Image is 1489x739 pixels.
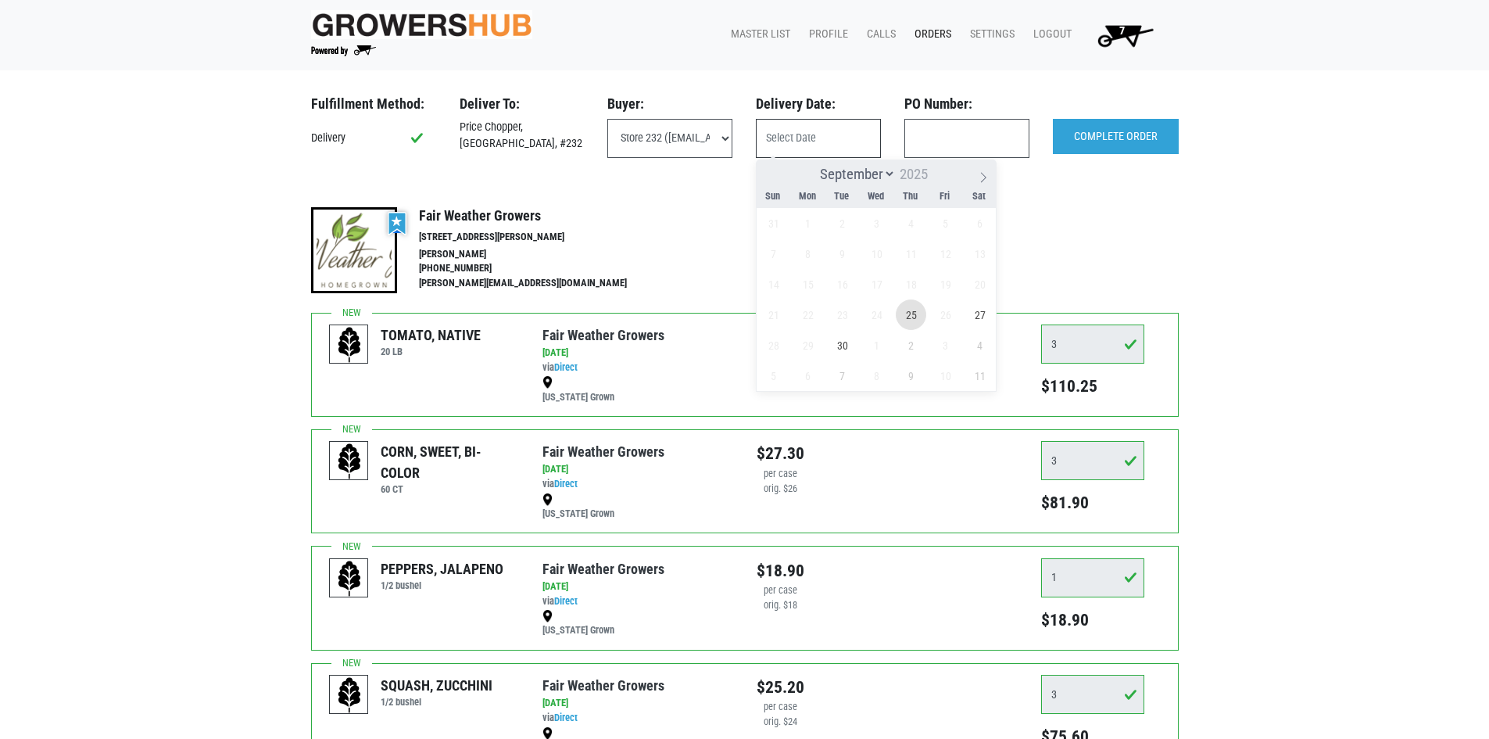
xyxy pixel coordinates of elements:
span: September 17, 2025 [861,269,892,300]
a: Direct [554,712,578,723]
div: per case [757,700,804,715]
img: placeholder-variety-43d6402dacf2d531de610a020419775a.svg [330,559,369,598]
span: September 24, 2025 [861,300,892,330]
span: October 10, 2025 [930,361,961,391]
a: Fair Weather Growers [542,677,664,694]
span: September 21, 2025 [758,300,789,330]
img: map_marker-0e94453035b3232a4d21701695807de9.png [542,610,553,622]
a: Direct [554,478,578,490]
span: September 15, 2025 [793,269,823,300]
input: Qty [1041,325,1144,364]
a: Fair Weather Growers [542,443,664,460]
img: placeholder-variety-43d6402dacf2d531de610a020419775a.svg [330,325,369,364]
a: Profile [796,20,854,49]
span: September 26, 2025 [930,300,961,330]
span: September 11, 2025 [896,239,926,269]
div: orig. $26 [757,482,804,497]
span: September 1, 2025 [793,208,823,239]
h6: 60 CT [381,483,519,495]
div: [DATE] [542,696,732,711]
div: $27.30 [757,441,804,466]
div: SQUASH, ZUCCHINI [381,675,492,696]
div: via [542,711,732,726]
div: $25.20 [757,675,804,700]
div: per case [757,467,804,482]
li: [STREET_ADDRESS][PERSON_NAME] [419,230,660,245]
span: September 29, 2025 [793,330,823,361]
a: Calls [854,20,902,49]
input: Qty [1041,675,1144,714]
img: original-fc7597fdc6adbb9d0e2ae620e786d1a2.jpg [311,10,533,39]
span: September 27, 2025 [965,300,995,330]
span: Tue [825,192,859,202]
img: map_marker-0e94453035b3232a4d21701695807de9.png [542,493,553,506]
span: September 23, 2025 [827,300,857,330]
a: Direct [554,595,578,607]
span: September 7, 2025 [758,239,789,269]
div: via [542,594,732,609]
span: Sun [756,192,790,202]
span: September 9, 2025 [827,239,857,269]
span: September 5, 2025 [930,208,961,239]
span: September 16, 2025 [827,269,857,300]
h3: Fulfillment Method: [311,95,436,113]
span: September 20, 2025 [965,269,995,300]
span: October 6, 2025 [793,361,823,391]
a: Logout [1021,20,1078,49]
span: Sat [962,192,997,202]
h5: $110.25 [1041,376,1144,396]
span: Wed [859,192,893,202]
span: October 1, 2025 [861,330,892,361]
div: per case [757,583,804,598]
img: placeholder-variety-43d6402dacf2d531de610a020419775a.svg [330,676,369,715]
div: Price Chopper, [GEOGRAPHIC_DATA], #232 [448,119,596,152]
div: TOMATO, NATIVE [381,325,481,346]
a: Master List [718,20,796,49]
li: [PERSON_NAME][EMAIL_ADDRESS][DOMAIN_NAME] [419,276,660,291]
span: October 11, 2025 [965,361,995,391]
h6: 1/2 bushel [381,579,503,591]
span: September 14, 2025 [758,269,789,300]
a: Direct [554,361,578,373]
span: October 9, 2025 [896,361,926,391]
img: Powered by Big Wheelbarrow [311,45,376,56]
a: 7 [1078,20,1166,51]
span: September 19, 2025 [930,269,961,300]
img: Cart [1090,20,1160,51]
img: placeholder-variety-43d6402dacf2d531de610a020419775a.svg [330,442,369,481]
span: September 4, 2025 [896,208,926,239]
div: [DATE] [542,462,732,477]
input: Select Date [756,119,881,158]
span: September 25, 2025 [896,300,926,330]
h4: Fair Weather Growers [419,207,660,224]
span: Thu [893,192,928,202]
span: September 28, 2025 [758,330,789,361]
div: orig. $18 [757,598,804,613]
input: Qty [1041,558,1144,597]
div: orig. $24 [757,715,804,730]
span: Fri [928,192,962,202]
a: Fair Weather Growers [542,327,664,343]
div: [DATE] [542,579,732,594]
a: Fair Weather Growers [542,561,664,577]
h6: 20 LB [381,346,481,357]
span: October 2, 2025 [896,330,926,361]
div: [US_STATE] Grown [542,608,732,638]
span: September 13, 2025 [965,239,995,269]
img: thumbnail-66b73ed789e5fdb011f67f3ae1eff6c2.png [311,207,397,293]
div: [US_STATE] Grown [542,375,732,405]
h3: PO Number: [904,95,1029,113]
span: October 3, 2025 [930,330,961,361]
div: [US_STATE] Grown [542,492,732,522]
span: September 18, 2025 [896,269,926,300]
span: October 7, 2025 [827,361,857,391]
h3: Deliver To: [460,95,585,113]
span: September 2, 2025 [827,208,857,239]
span: September 22, 2025 [793,300,823,330]
div: CORN, SWEET, BI-COLOR [381,441,519,483]
div: via [542,477,732,492]
h3: Delivery Date: [756,95,881,113]
h5: $18.90 [1041,610,1144,630]
span: Mon [790,192,825,202]
span: 7 [1119,24,1125,38]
